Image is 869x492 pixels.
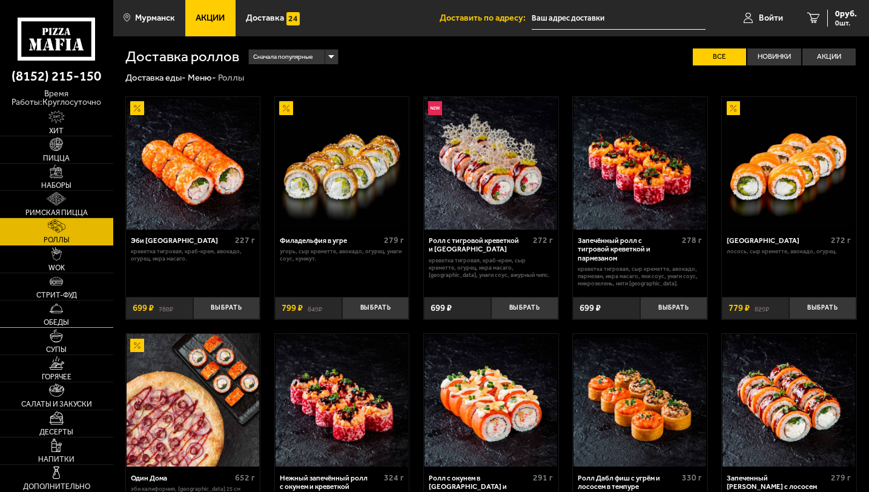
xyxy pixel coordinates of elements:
[235,473,255,483] span: 652 г
[755,304,769,313] s: 829 ₽
[276,97,408,230] img: Филадельфия в угре
[727,248,851,255] p: лосось, Сыр креметте, авокадо, огурец.
[440,14,532,22] span: Доставить по адресу:
[533,235,553,245] span: 272 г
[573,97,706,230] img: Запечённый ролл с тигровой креветкой и пармезаном
[126,334,260,467] a: АкционныйОдин Дома
[21,401,92,408] span: Салаты и закуски
[46,346,67,353] span: Супы
[384,473,404,483] span: 324 г
[802,48,856,65] label: Акции
[276,334,408,467] img: Нежный запечённый ролл с окунем и креветкой
[188,72,216,83] a: Меню-
[835,19,857,27] span: 0 шт.
[578,474,679,491] div: Ролл Дабл фиш с угрём и лососем в темпуре
[39,428,73,436] span: Десерты
[682,235,702,245] span: 278 г
[693,48,746,65] label: Все
[42,373,71,381] span: Горячее
[580,304,601,313] span: 699 ₽
[280,474,381,491] div: Нежный запечённый ролл с окунем и креветкой
[25,209,88,216] span: Римская пицца
[286,12,300,25] img: 15daf4d41897b9f0e9f617042186c801.svg
[127,97,259,230] img: Эби Калифорния
[279,101,292,115] img: Акционный
[131,474,232,482] div: Один Дома
[125,50,239,64] h1: Доставка роллов
[722,97,855,230] img: Филадельфия
[747,48,801,65] label: Новинки
[275,334,409,467] a: Нежный запечённый ролл с окунем и креветкой
[831,473,851,483] span: 279 г
[831,235,851,245] span: 272 г
[428,101,441,115] img: Новинка
[722,97,856,230] a: АкционныйФиладельфия
[424,334,558,467] a: Ролл с окунем в темпуре и лососем
[275,97,409,230] a: АкционныйФиладельфия в угре
[235,235,255,245] span: 227 г
[133,304,154,313] span: 699 ₽
[253,48,313,65] span: Сначала популярные
[131,248,255,262] p: креветка тигровая, краб-крем, авокадо, огурец, икра масаго.
[425,97,557,230] img: Ролл с тигровой креветкой и Гуакамоле
[126,97,260,230] a: АкционныйЭби Калифорния
[384,235,404,245] span: 279 г
[246,14,284,22] span: Доставка
[131,236,232,245] div: Эби [GEOGRAPHIC_DATA]
[431,304,452,313] span: 699 ₽
[425,334,557,467] img: Ролл с окунем в темпуре и лососем
[640,297,707,319] button: Выбрать
[342,297,409,319] button: Выбрать
[682,473,702,483] span: 330 г
[196,14,225,22] span: Акции
[38,456,74,463] span: Напитки
[759,14,783,22] span: Войти
[722,334,855,467] img: Запеченный ролл Гурмэ с лососем и угрём
[280,248,404,262] p: угорь, Сыр креметте, авокадо, огурец, унаги соус, кунжут.
[429,257,553,279] p: креветка тигровая, краб-крем, Сыр креметте, огурец, икра масаго, [GEOGRAPHIC_DATA], унаги соус, а...
[727,236,828,245] div: [GEOGRAPHIC_DATA]
[491,297,558,319] button: Выбрать
[424,97,558,230] a: НовинкаРолл с тигровой креветкой и Гуакамоле
[48,264,65,271] span: WOK
[573,97,707,230] a: Запечённый ролл с тигровой креветкой и пармезаном
[130,101,144,115] img: Акционный
[159,304,173,313] s: 780 ₽
[36,291,77,299] span: Стрит-фуд
[578,265,702,287] p: креветка тигровая, Сыр креметте, авокадо, пармезан, икра масаго, яки соус, унаги соус, микрозелен...
[573,334,707,467] a: Ролл Дабл фиш с угрём и лососем в темпуре
[49,127,64,135] span: Хит
[193,297,260,319] button: Выбрать
[835,10,857,18] span: 0 руб.
[282,304,303,313] span: 799 ₽
[41,182,71,189] span: Наборы
[722,334,856,467] a: Запеченный ролл Гурмэ с лососем и угрём
[532,7,705,30] input: Ваш адрес доставки
[218,72,244,84] div: Роллы
[125,72,186,83] a: Доставка еды-
[44,319,69,326] span: Обеды
[308,304,322,313] s: 849 ₽
[727,101,740,115] img: Акционный
[729,304,750,313] span: 779 ₽
[573,334,706,467] img: Ролл Дабл фиш с угрём и лососем в темпуре
[280,236,381,245] div: Филадельфия в угре
[43,155,70,162] span: Пицца
[429,236,530,254] div: Ролл с тигровой креветкой и [GEOGRAPHIC_DATA]
[127,334,259,467] img: Один Дома
[135,14,175,22] span: Мурманск
[130,339,144,352] img: Акционный
[23,483,90,490] span: Дополнительно
[578,236,679,262] div: Запечённый ролл с тигровой креветкой и пармезаном
[789,297,856,319] button: Выбрать
[44,236,70,244] span: Роллы
[533,473,553,483] span: 291 г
